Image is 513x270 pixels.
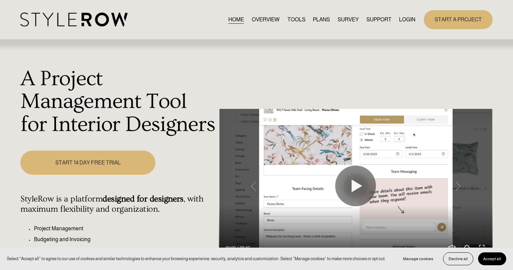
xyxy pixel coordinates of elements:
[34,246,215,254] p: Client Presentation Dashboard
[34,235,215,244] p: Budgeting and Invoicing
[102,194,184,204] strong: designed for designers
[228,15,244,24] a: HOME
[7,255,386,262] p: Select “Accept all” to agree to our use of cookies and similar technologies to enhance your brows...
[252,15,280,24] a: OVERVIEW
[478,252,506,265] button: Accept all
[443,252,473,265] button: Decline all
[237,245,252,251] div: Duration
[398,252,438,265] button: Manage cookies
[287,15,305,24] a: TOOLS
[226,245,237,251] div: Current time
[20,67,215,136] h1: A Project Management Tool for Interior Designers
[20,13,127,26] img: StyleRow
[335,166,376,206] button: Play
[20,151,155,175] a: START 14 DAY FREE TRIAL
[366,16,392,24] span: SUPPORT
[338,15,359,24] a: SURVEY
[483,256,501,261] span: Accept all
[20,194,215,214] h4: StyleRow is a platform , with maximum flexibility and organization.
[424,10,493,29] a: START A PROJECT
[34,225,215,233] p: Project Management
[399,15,415,24] a: LOGIN
[366,15,392,24] a: folder dropdown
[449,256,468,261] span: Decline all
[313,15,330,24] a: PLANS
[403,256,433,261] span: Manage cookies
